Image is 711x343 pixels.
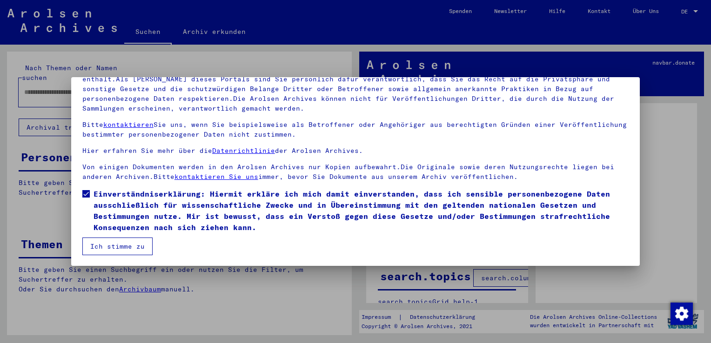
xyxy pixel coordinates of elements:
div: Modification du consentement [670,302,692,324]
p: Hier erfahren Sie mehr über die der Arolsen Archives. [82,146,629,156]
p: Bitte beachten Sie, dass dieses Portal über NS - Verfolgte sensible Daten zu identifizierten oder... [82,65,629,113]
p: Von einigen Dokumenten werden in den Arolsen Archives nur Kopien aufbewahrt.Die Originale sowie d... [82,162,629,182]
a: Datenrichtlinie [212,146,275,155]
span: Einverständniserklärung: Hiermit erkläre ich mich damit einverstanden, dass ich sensible personen... [94,188,629,233]
button: Ich stimme zu [82,237,153,255]
p: Bitte Sie uns, wenn Sie beispielsweise als Betroffener oder Angehöriger aus berechtigten Gründen ... [82,120,629,139]
img: Modification du consentement [671,303,693,325]
a: kontaktieren Sie uns [174,172,258,181]
a: kontaktieren [103,120,154,129]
